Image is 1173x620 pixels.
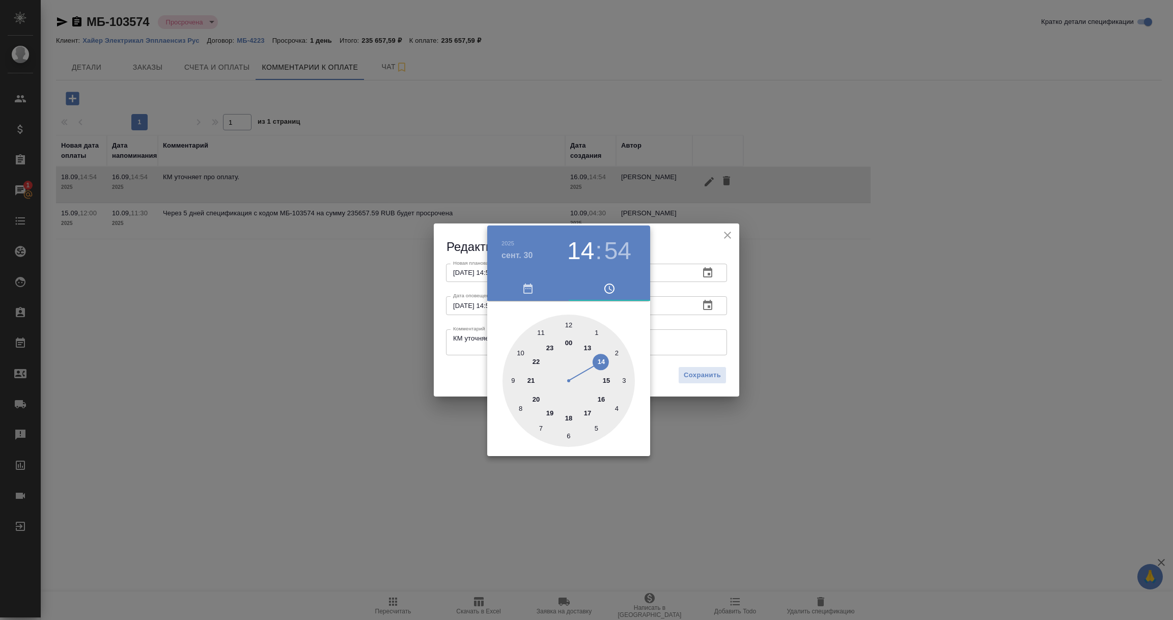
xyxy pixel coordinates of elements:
[501,240,514,246] button: 2025
[567,237,594,265] button: 14
[595,237,602,265] h3: :
[604,237,631,265] button: 54
[501,249,533,262] button: сент. 30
